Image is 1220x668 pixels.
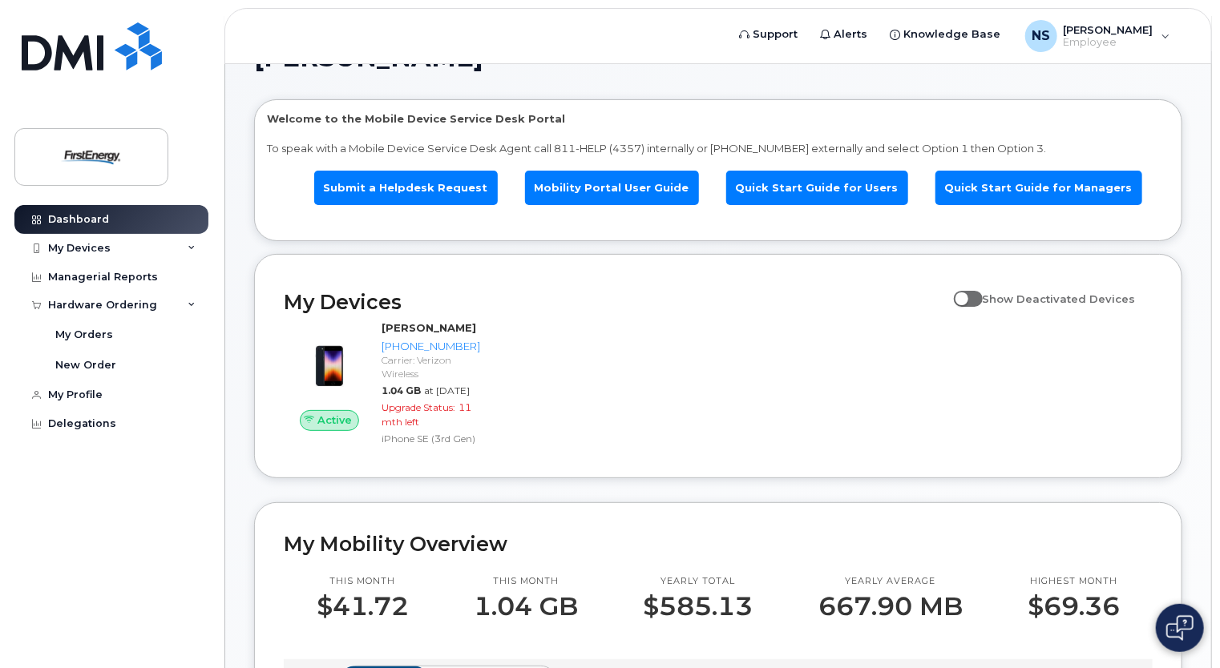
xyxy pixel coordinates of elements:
[254,46,483,70] span: [PERSON_NAME]
[935,171,1142,205] a: Quick Start Guide for Managers
[424,384,470,396] span: at [DATE]
[1014,20,1182,52] div: Nichole Shackelford
[382,353,480,380] div: Carrier: Verizon Wireless
[1064,36,1153,49] span: Employee
[644,592,753,621] p: $585.13
[983,292,1136,305] span: Show Deactivated Devices
[317,412,352,428] span: Active
[644,575,753,588] p: Yearly total
[726,171,908,205] a: Quick Start Guide for Users
[382,401,471,427] span: 11 mth left
[1028,592,1120,621] p: $69.36
[818,575,963,588] p: Yearly average
[474,575,578,588] p: This month
[382,339,480,354] div: [PHONE_NUMBER]
[317,575,409,588] p: This month
[474,592,578,621] p: 1.04 GB
[1028,575,1120,588] p: Highest month
[729,18,810,50] a: Support
[904,26,1001,42] span: Knowledge Base
[284,532,1153,556] h2: My Mobility Overview
[1032,26,1050,46] span: NS
[1166,615,1194,641] img: Open chat
[818,592,963,621] p: 667.90 MB
[314,171,498,205] a: Submit a Helpdesk Request
[284,320,487,449] a: Active[PERSON_NAME][PHONE_NUMBER]Carrier: Verizon Wireless1.04 GBat [DATE]Upgrade Status:11 mth l...
[317,592,409,621] p: $41.72
[267,141,1170,156] p: To speak with a Mobile Device Service Desk Agent call 811-HELP (4357) internally or [PHONE_NUMBER...
[267,111,1170,127] p: Welcome to the Mobile Device Service Desk Portal
[382,401,455,413] span: Upgrade Status:
[834,26,868,42] span: Alerts
[810,18,879,50] a: Alerts
[879,18,1012,50] a: Knowledge Base
[382,321,476,334] strong: [PERSON_NAME]
[382,432,480,445] div: iPhone SE (3rd Gen)
[954,284,967,296] input: Show Deactivated Devices
[525,171,699,205] a: Mobility Portal User Guide
[753,26,798,42] span: Support
[382,384,421,396] span: 1.04 GB
[284,290,946,314] h2: My Devices
[297,328,362,394] img: image20231002-3703462-1angbar.jpeg
[1064,23,1153,36] span: [PERSON_NAME]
